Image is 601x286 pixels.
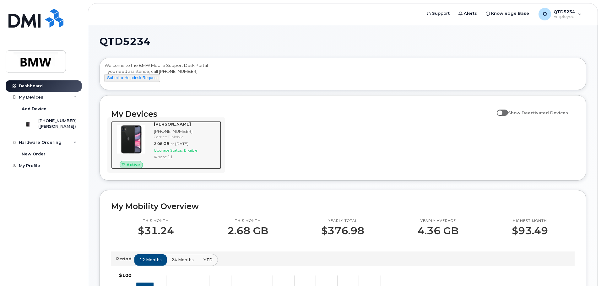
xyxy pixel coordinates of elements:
[105,74,160,82] button: Submit a Helpdesk Request
[512,225,548,236] p: $93.49
[119,273,132,278] tspan: $100
[171,257,194,263] span: 24 months
[154,134,219,139] div: Carrier: T-Mobile
[116,256,134,262] p: Period
[138,225,174,236] p: $31.24
[171,141,188,146] span: at [DATE]
[127,162,140,168] span: Active
[154,121,191,127] strong: [PERSON_NAME]
[574,259,596,281] iframe: Messenger Launcher
[497,107,502,112] input: Show Deactivated Devices
[154,141,169,146] span: 2.08 GB
[138,219,174,224] p: This month
[100,37,150,46] span: QTD5234
[227,219,268,224] p: This month
[111,109,494,119] h2: My Devices
[512,219,548,224] p: Highest month
[111,202,575,211] h2: My Mobility Overview
[418,225,458,236] p: 4.36 GB
[105,62,581,88] div: Welcome to the BMW Mobile Support Desk Portal If you need assistance, call [PHONE_NUMBER].
[321,219,364,224] p: Yearly total
[227,225,268,236] p: 2.68 GB
[154,148,183,153] span: Upgrade Status:
[184,148,197,153] span: Eligible
[154,154,219,159] div: iPhone 11
[508,110,568,115] span: Show Deactivated Devices
[111,121,221,169] a: Active[PERSON_NAME][PHONE_NUMBER]Carrier: T-Mobile2.08 GBat [DATE]Upgrade Status:EligibleiPhone 11
[321,225,364,236] p: $376.98
[203,257,213,263] span: YTD
[154,128,219,134] div: [PHONE_NUMBER]
[105,75,160,80] a: Submit a Helpdesk Request
[418,219,458,224] p: Yearly average
[116,124,146,154] img: iPhone_11.jpg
